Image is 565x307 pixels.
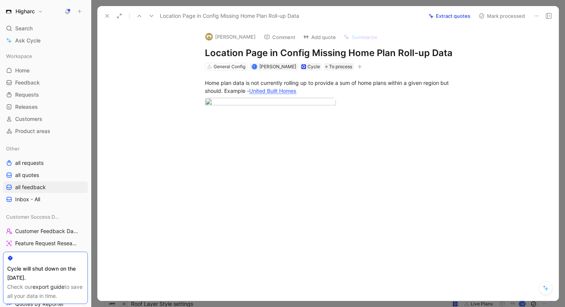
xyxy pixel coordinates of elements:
[307,63,320,70] div: Cycle
[15,24,33,33] span: Search
[205,33,213,41] img: logo
[7,282,84,301] div: Check our to save all your data in time.
[3,169,88,181] a: all quotes
[160,11,299,20] span: Location Page in Config Missing Home Plan Roll-up Data
[252,64,256,69] div: E
[15,127,50,135] span: Product areas
[15,240,78,247] span: Feature Request Research
[15,103,38,111] span: Releases
[6,213,60,221] span: Customer Success Dashboards
[3,65,88,76] a: Home
[202,31,259,42] button: logo[PERSON_NAME]
[205,47,467,59] h1: Location Page in Config Missing Home Plan Roll-up Data
[340,32,381,42] button: Summarize
[205,79,467,95] div: Home plan data is not currently rolling up to provide a sum of home plans within a given region b...
[329,63,352,70] span: To process
[259,64,296,69] span: [PERSON_NAME]
[475,11,528,21] button: Mark processed
[3,194,88,205] a: Inbox - All
[3,226,88,237] a: Customer Feedback Dashboard
[16,8,35,15] h1: Higharc
[15,67,30,74] span: Home
[5,8,12,15] img: Higharc
[352,34,378,41] span: Summarize
[205,98,336,108] img: image.png
[15,91,39,99] span: Requests
[3,101,88,113] a: Releases
[15,183,46,191] span: all feedback
[3,113,88,125] a: Customers
[7,264,84,282] div: Cycle will shut down on the [DATE].
[15,196,40,203] span: Inbox - All
[214,63,245,70] div: General Config
[15,227,79,235] span: Customer Feedback Dashboard
[3,35,88,46] a: Ask Cycle
[3,23,88,34] div: Search
[3,6,45,17] button: HigharcHigharc
[3,50,88,62] div: Workspace
[3,125,88,137] a: Product areas
[300,32,339,42] button: Add quote
[324,63,354,70] div: To process
[3,157,88,169] a: all requests
[3,143,88,154] div: Other
[3,89,88,100] a: Requests
[6,145,20,152] span: Other
[3,77,88,88] a: Feedback
[3,143,88,205] div: Otherall requestsall quotesall feedbackInbox - All
[261,32,299,42] button: Comment
[15,159,44,167] span: all requests
[15,171,39,179] span: all quotes
[3,250,88,261] a: Common Requests
[249,88,297,94] a: United Built Homes
[15,36,41,45] span: Ask Cycle
[15,115,42,123] span: Customers
[425,11,474,21] button: Extract quotes
[6,52,32,60] span: Workspace
[3,182,88,193] a: all feedback
[15,79,40,86] span: Feedback
[33,284,64,290] a: export guide
[3,211,88,222] div: Customer Success Dashboards
[3,238,88,249] a: Feature Request Research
